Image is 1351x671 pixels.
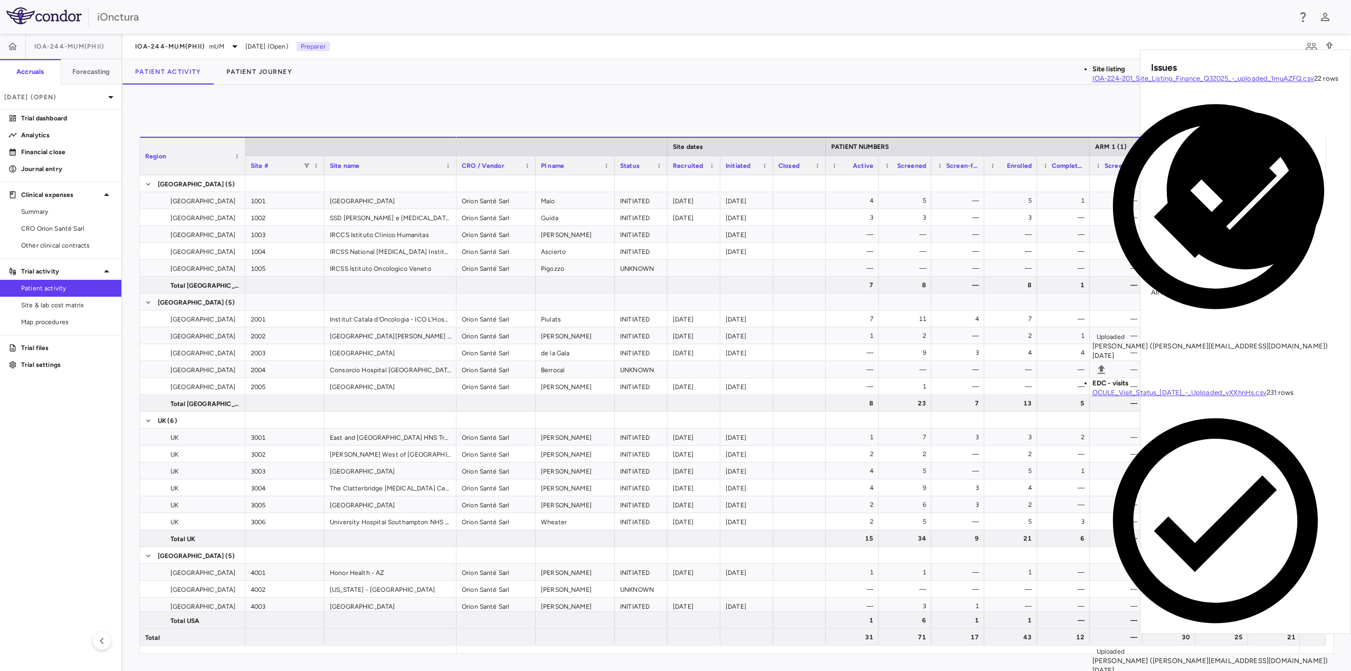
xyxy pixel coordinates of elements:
[720,513,773,530] div: [DATE]
[941,344,979,361] div: 3
[536,496,615,513] div: [PERSON_NAME]
[1046,479,1084,496] div: —
[21,267,100,276] p: Trial activity
[615,496,668,513] div: INITIATED
[456,513,536,530] div: Orion Santé Sarl
[994,530,1032,547] div: 21
[536,260,615,276] div: Pigozzo
[456,378,536,394] div: Orion Santé Sarl
[720,243,773,259] div: [DATE]
[835,446,873,462] div: 2
[1046,327,1084,344] div: 1
[122,59,214,84] button: Patient Activity
[325,361,456,377] div: Consorcio Hospital [GEOGRAPHIC_DATA][PERSON_NAME] - [GEOGRAPHIC_DATA]
[668,479,720,496] div: [DATE]
[456,226,536,242] div: Orion Santé Sarl
[941,209,979,226] div: —
[720,462,773,479] div: [DATE]
[325,192,456,209] div: [GEOGRAPHIC_DATA]
[456,243,536,259] div: Orion Santé Sarl
[615,598,668,614] div: INITIATED
[1092,379,1338,389] h6: EDC - visits
[251,162,269,169] span: Site #
[835,327,873,344] div: 1
[158,176,224,193] span: [GEOGRAPHIC_DATA]
[941,226,979,243] div: —
[325,564,456,580] div: Honor Health - AZ
[668,462,720,479] div: [DATE]
[245,192,325,209] div: 1001
[456,310,536,327] div: Orion Santé Sarl
[946,162,979,169] span: Screen-failed
[615,310,668,327] div: INITIATED
[541,162,564,169] span: PI name
[456,327,536,344] div: Orion Santé Sarl
[21,190,100,200] p: Clinical expenses
[245,581,325,597] div: 4002
[1092,64,1338,74] h6: Site listing
[615,192,668,209] div: INITIATED
[170,480,178,497] span: UK
[1267,389,1293,397] span: 231 rows
[170,531,195,547] span: Total UK
[245,564,325,580] div: 4001
[720,446,773,462] div: [DATE]
[835,260,873,277] div: —
[325,344,456,361] div: [GEOGRAPHIC_DATA]
[170,446,178,463] span: UK
[888,344,926,361] div: 9
[170,497,178,514] span: UK
[536,310,615,327] div: Piulats
[673,162,703,169] span: Recruited
[1092,389,1267,397] a: OCULE_Visit_Status_[DATE]_-_Uploaded_vXXhnHs.csv
[720,327,773,344] div: [DATE]
[835,277,873,294] div: 7
[720,344,773,361] div: [DATE]
[835,479,873,496] div: 4
[456,479,536,496] div: Orion Santé Sarl
[135,42,205,51] span: IOA-244-mUM(PhII)
[214,59,305,84] button: Patient Journey
[170,362,236,379] span: [GEOGRAPHIC_DATA]
[462,162,505,169] span: CRO / Vendor
[245,429,325,445] div: 3001
[941,277,979,294] div: —
[994,479,1032,496] div: 4
[941,446,979,462] div: —
[835,530,873,547] div: 15
[835,192,873,209] div: 4
[325,462,456,479] div: [GEOGRAPHIC_DATA]
[668,327,720,344] div: [DATE]
[720,598,773,614] div: [DATE]
[21,360,113,370] p: Trial settings
[835,429,873,446] div: 1
[941,513,979,530] div: —
[325,598,456,614] div: [GEOGRAPHIC_DATA]
[1046,260,1084,277] div: —
[245,598,325,614] div: 4003
[994,310,1032,327] div: 7
[1046,277,1084,294] div: 1
[245,327,325,344] div: 2002
[1046,361,1084,378] div: —
[835,378,873,395] div: —
[720,310,773,327] div: [DATE]
[888,429,926,446] div: 7
[615,564,668,580] div: INITIATED
[888,260,926,277] div: —
[21,241,113,250] span: Other clinical contracts
[170,328,236,345] span: [GEOGRAPHIC_DATA]
[21,224,113,233] span: CRO Orion Santé Sarl
[888,192,926,209] div: 5
[245,446,325,462] div: 3002
[994,378,1032,395] div: —
[615,361,668,377] div: UNKNOWN
[835,310,873,327] div: 7
[615,378,668,394] div: INITIATED
[245,496,325,513] div: 3005
[72,67,110,77] h6: Forecasting
[209,42,224,51] span: mUM
[673,143,703,150] span: Site dates
[1046,209,1084,226] div: —
[170,226,236,243] span: [GEOGRAPHIC_DATA]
